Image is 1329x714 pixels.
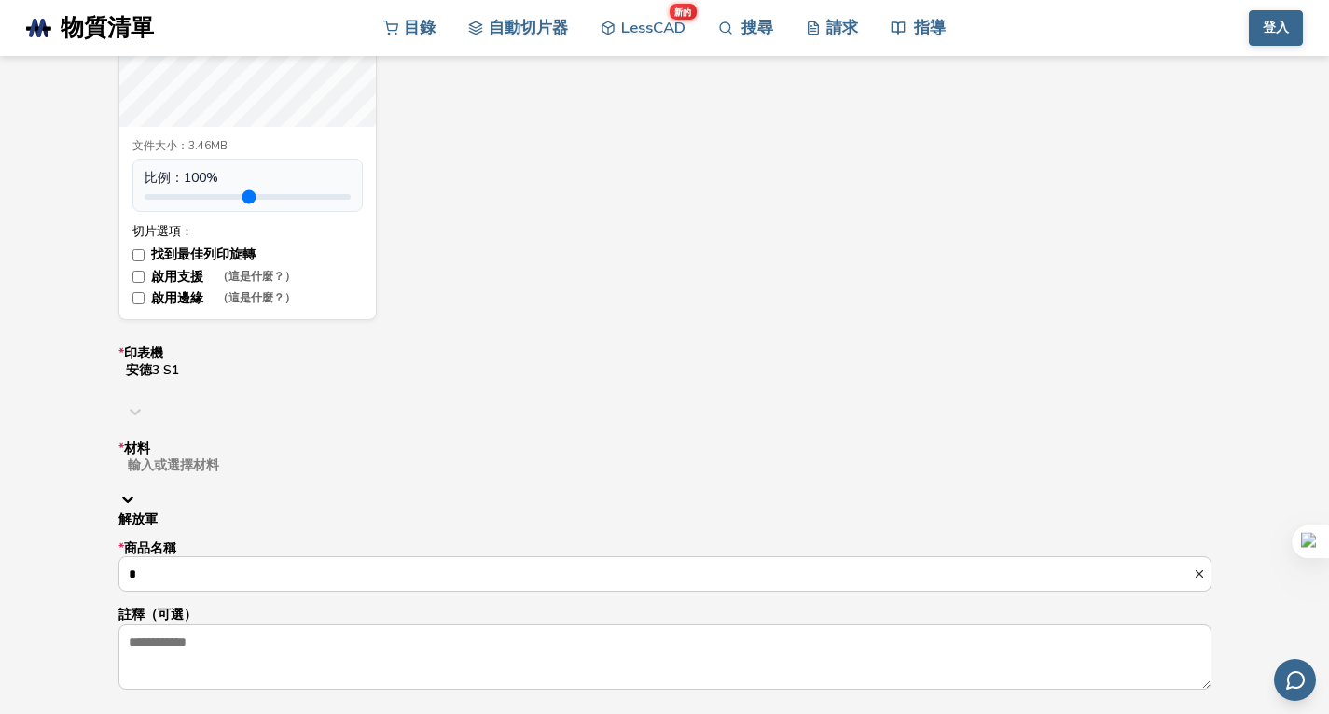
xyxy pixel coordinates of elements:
[184,169,206,187] font: 100
[1263,19,1289,36] font: 登入
[124,344,163,362] font: 印表機
[826,17,858,38] font: 請求
[132,223,193,239] font: 切片選項：
[151,268,203,286] font: 啟用支援
[1274,659,1316,701] button: 透過電子郵件發送回饋
[741,17,773,38] font: 搜尋
[489,17,568,38] font: 自動切片器
[188,138,228,153] font: 3.46MB
[151,245,256,263] font: 找到最佳列印旋轉
[914,17,946,38] font: 指導
[124,440,150,457] font: 材料
[217,290,296,305] font: （這是什麼？）
[1249,10,1303,46] button: 登入
[132,271,145,283] input: 啟用支援（這是什麼？）
[674,7,691,18] font: 新的
[119,625,1211,689] textarea: 註釋（可選）
[128,456,219,474] font: 輸入或選擇材料
[61,12,154,44] font: 物質清單
[621,17,685,38] font: LessCAD
[132,292,145,304] input: 啟用邊緣（這是什麼？）
[1193,567,1211,581] button: *商品名稱
[126,473,727,488] input: *材料輸入或選擇材料解放軍
[145,169,184,187] font: 比例：
[206,169,218,187] font: %
[404,17,436,38] font: 目錄
[217,269,296,284] font: （這是什麼？）
[132,138,188,153] font: 文件大小：
[151,289,203,307] font: 啟用邊緣
[126,361,179,379] font: 安德3 S1
[119,557,1193,591] input: *商品名稱
[118,511,158,528] font: 解放軍
[124,539,176,557] font: 商品名稱
[118,606,197,623] font: 註釋（可選）
[132,249,145,261] input: 找到最佳列印旋轉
